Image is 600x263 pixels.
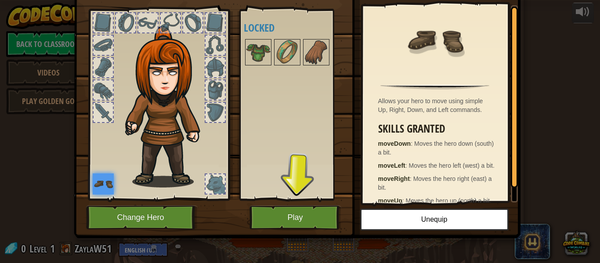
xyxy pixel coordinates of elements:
[380,84,489,90] img: hr.png
[378,123,496,135] h3: Skills Granted
[275,40,300,65] img: portrait.png
[378,97,496,114] div: Allows your hero to move using simple Up, Right, Down, and Left commands.
[406,197,492,204] span: Moves the hero up (north) a bit.
[411,140,414,147] span: :
[378,175,410,182] strong: moveRight
[249,205,341,230] button: Play
[409,162,495,169] span: Moves the hero left (west) a bit.
[378,140,411,147] strong: moveDown
[402,197,406,204] span: :
[410,175,413,182] span: :
[405,162,409,169] span: :
[378,140,494,156] span: Moves the hero down (south) a bit.
[378,162,405,169] strong: moveLeft
[86,205,198,230] button: Change Hero
[93,173,114,195] img: portrait.png
[304,40,329,65] img: portrait.png
[406,12,463,69] img: portrait.png
[378,175,492,191] span: Moves the hero right (east) a bit.
[360,209,509,231] button: Unequip
[121,26,216,187] img: hair_f2.png
[246,40,271,65] img: portrait.png
[378,197,402,204] strong: moveUp
[244,22,347,33] h4: Locked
